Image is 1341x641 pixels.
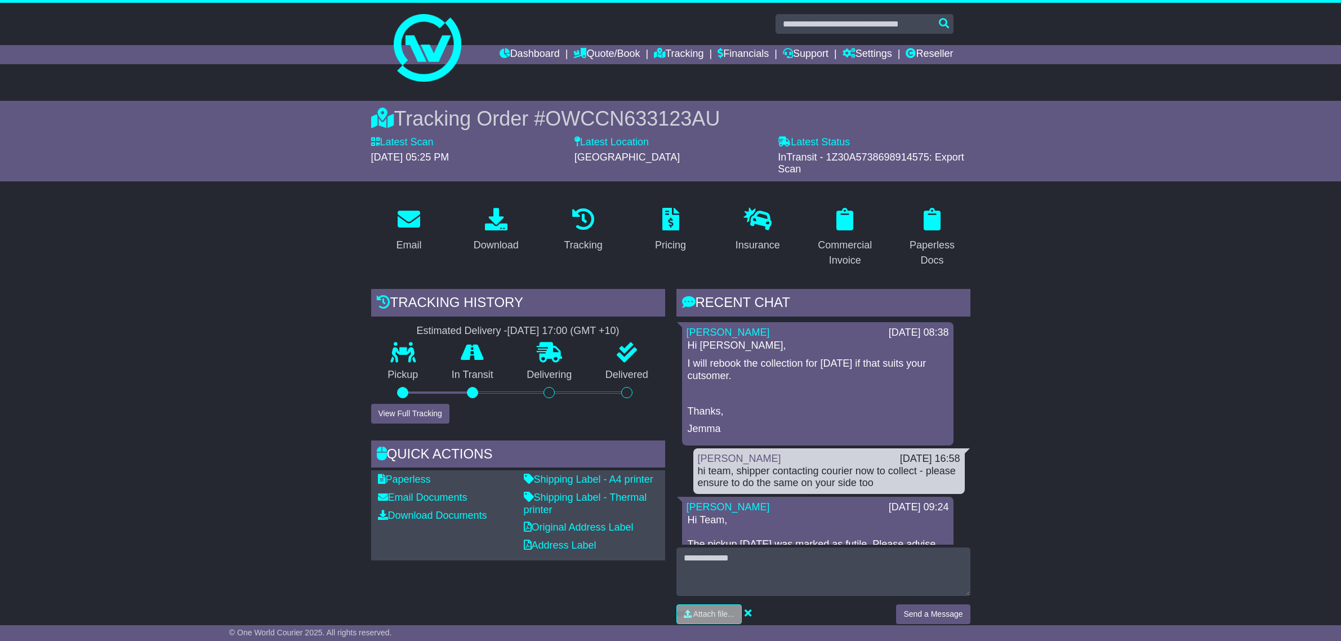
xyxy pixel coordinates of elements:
label: Latest Status [778,136,850,149]
a: [PERSON_NAME] [687,501,770,513]
div: [DATE] 09:24 [889,501,949,514]
a: Insurance [728,204,787,257]
div: [DATE] 08:38 [889,327,949,339]
p: Thanks, [688,406,948,418]
a: Download Documents [378,510,487,521]
div: [DATE] 16:58 [900,453,960,465]
a: Address Label [524,540,596,551]
span: [GEOGRAPHIC_DATA] [574,152,680,163]
div: [DATE] 17:00 (GMT +10) [507,325,620,337]
label: Latest Scan [371,136,434,149]
button: Send a Message [896,604,970,624]
a: Quote/Book [573,45,640,64]
a: Settings [843,45,892,64]
a: [PERSON_NAME] [687,327,770,338]
span: [DATE] 05:25 PM [371,152,449,163]
div: Estimated Delivery - [371,325,665,337]
span: © One World Courier 2025. All rights reserved. [229,628,392,637]
div: Commercial Invoice [814,238,876,268]
div: Quick Actions [371,440,665,471]
a: Shipping Label - A4 printer [524,474,653,485]
div: Tracking history [371,289,665,319]
p: In Transit [435,369,510,381]
a: Reseller [906,45,953,64]
a: Original Address Label [524,522,634,533]
p: I will rebook the collection for [DATE] if that suits your cutsomer. [688,358,948,382]
span: OWCCN633123AU [545,107,720,130]
span: InTransit - 1Z30A5738698914575: Export Scan [778,152,964,175]
p: Jemma [688,423,948,435]
a: Paperless [378,474,431,485]
p: Pickup [371,369,435,381]
a: Financials [718,45,769,64]
div: Tracking [564,238,602,253]
div: hi team, shipper contacting courier now to collect - please ensure to do the same on your side too [698,465,960,489]
a: Paperless Docs [894,204,970,272]
a: Email [389,204,429,257]
a: Shipping Label - Thermal printer [524,492,647,515]
button: View Full Tracking [371,404,449,424]
a: Support [783,45,828,64]
label: Latest Location [574,136,649,149]
p: Delivered [589,369,665,381]
a: Pricing [648,204,693,257]
div: Tracking Order # [371,106,970,131]
a: Commercial Invoice [807,204,883,272]
a: Dashboard [500,45,560,64]
div: Insurance [736,238,780,253]
div: Email [396,238,421,253]
p: Hi [PERSON_NAME], [688,340,948,352]
div: Paperless Docs [902,238,963,268]
div: Pricing [655,238,686,253]
a: Download [466,204,526,257]
div: Download [474,238,519,253]
p: Delivering [510,369,589,381]
a: [PERSON_NAME] [698,453,781,464]
div: RECENT CHAT [676,289,970,319]
a: Tracking [556,204,609,257]
a: Email Documents [378,492,467,503]
a: Tracking [654,45,703,64]
p: Hi Team, The pickup [DATE] was marked as futile. Please advise the shipper to have the package re... [688,514,948,612]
